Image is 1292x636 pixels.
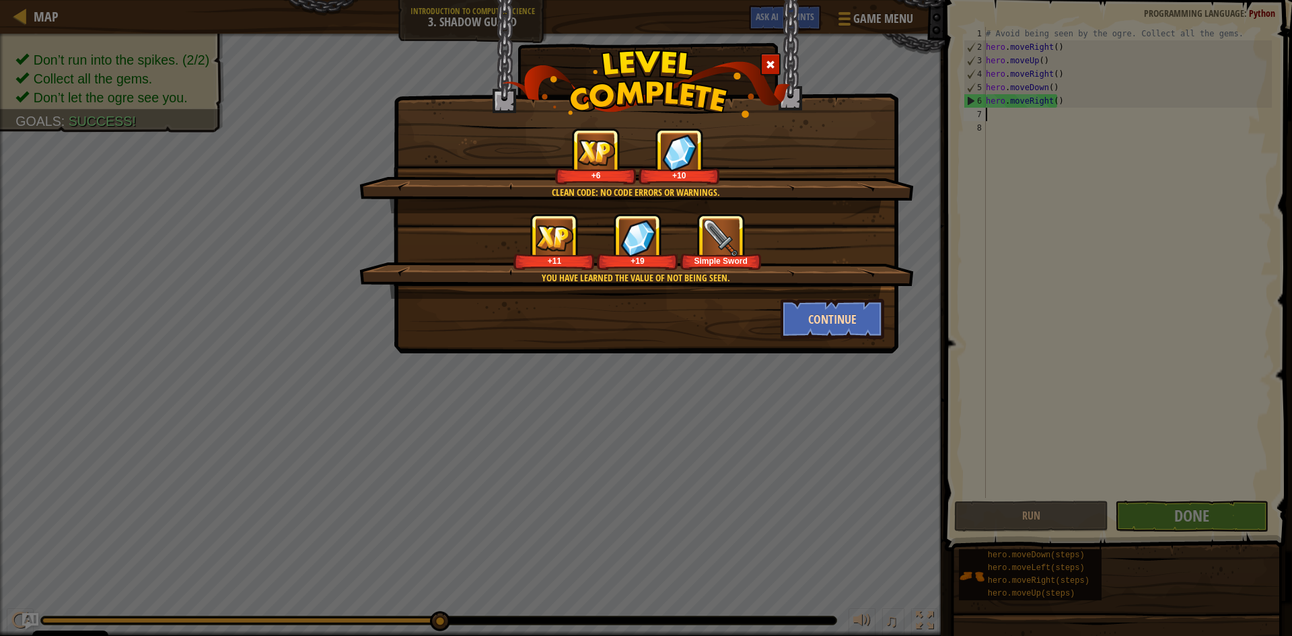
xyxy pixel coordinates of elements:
div: +19 [600,256,676,266]
img: reward_icon_xp.png [577,139,615,166]
div: You have learned the value of not being seen. [423,271,848,285]
div: Simple Sword [683,256,759,266]
div: +10 [641,170,717,180]
img: portrait.png [703,219,740,256]
div: Clean code: no code errors or warnings. [423,186,848,199]
img: reward_icon_xp.png [536,225,573,251]
div: +6 [558,170,634,180]
img: reward_icon_gems.png [620,219,655,256]
button: Continue [781,299,885,339]
img: reward_icon_gems.png [662,134,697,171]
img: level_complete.png [502,50,791,118]
div: +11 [516,256,592,266]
